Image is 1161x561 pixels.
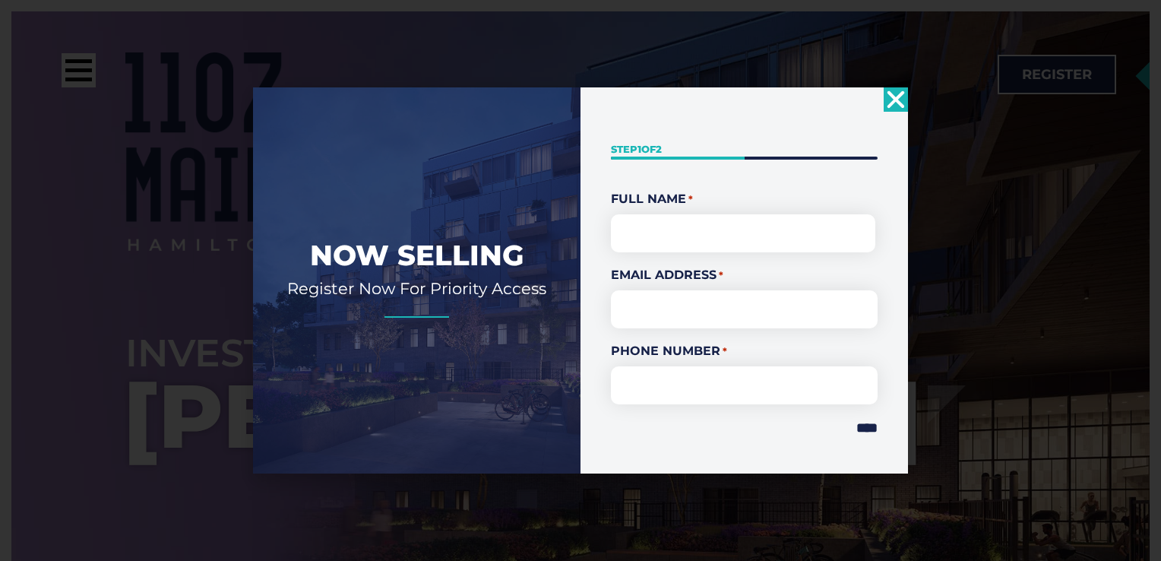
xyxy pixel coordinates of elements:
[611,142,878,157] p: Step of
[276,278,558,299] h2: Register Now For Priority Access
[276,237,558,274] h2: Now Selling
[611,190,878,208] legend: Full Name
[611,266,878,284] label: Email Address
[611,342,878,360] label: Phone Number
[637,143,641,155] span: 1
[884,87,908,112] a: Close
[656,143,662,155] span: 2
